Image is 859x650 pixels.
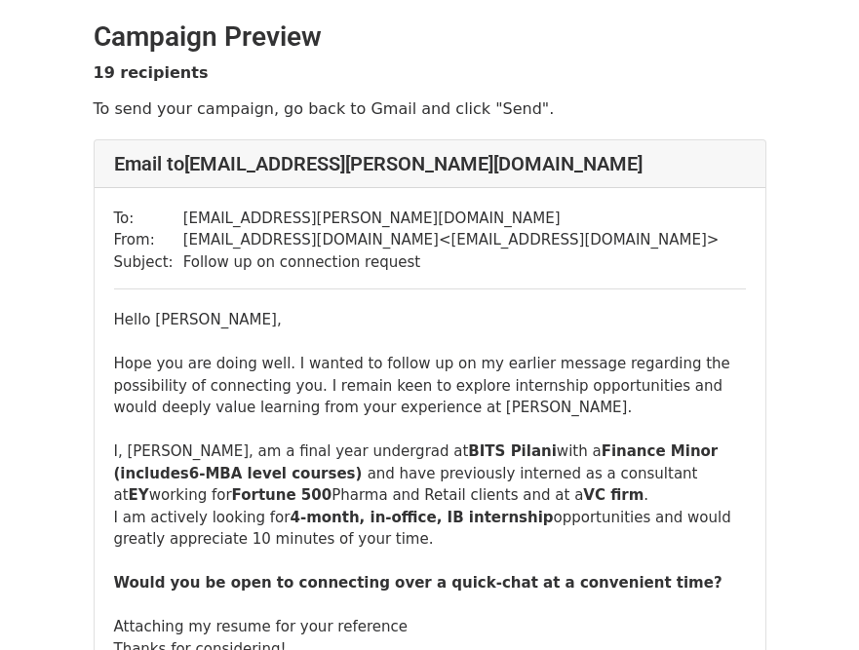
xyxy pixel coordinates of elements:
b: BITS Pilani [468,442,557,460]
b: VC firm [583,486,644,504]
h4: Email to [EMAIL_ADDRESS][PERSON_NAME][DOMAIN_NAME] [114,152,746,175]
td: [EMAIL_ADDRESS][DOMAIN_NAME] < [EMAIL_ADDRESS][DOMAIN_NAME] > [183,229,720,251]
div: Hope you are doing well. I wanted to follow up on my earlier message regarding the possibility of... [114,353,746,419]
b: EY [129,486,149,504]
b: 6-MBA level courses) [189,465,363,482]
td: To: [114,208,183,230]
div: I am actively looking for opportunities and would greatly appreciate 10 minutes of your time. [114,507,746,573]
td: From: [114,229,183,251]
strong: 19 recipients [94,63,209,82]
b: 4-month, in-office, IB internship [290,509,553,526]
b: Fortune 500 [232,486,332,504]
div: I, [PERSON_NAME], am a final year undergrad at with a and have previously interned as a consultan... [114,440,746,594]
p: To send your campaign, go back to Gmail and click "Send". [94,98,766,119]
td: Subject: [114,251,183,274]
div: Attaching my resume for your reference [114,616,746,638]
b: Finance Minor (includes [114,442,719,482]
td: [EMAIL_ADDRESS][PERSON_NAME][DOMAIN_NAME] [183,208,720,230]
b: Would you be open to connecting over a quick-chat at a convenient time? [114,574,722,592]
td: Follow up on connection request [183,251,720,274]
h2: Campaign Preview [94,20,766,54]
